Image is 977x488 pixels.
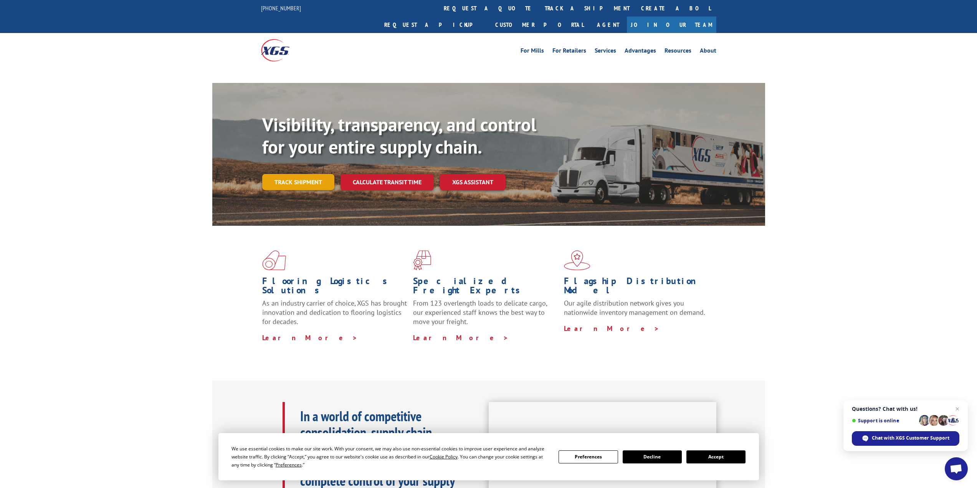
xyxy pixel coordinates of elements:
[564,250,590,270] img: xgs-icon-flagship-distribution-model-red
[564,299,705,317] span: Our agile distribution network gives you nationwide inventory management on demand.
[625,48,656,56] a: Advantages
[440,174,506,190] a: XGS ASSISTANT
[430,453,458,460] span: Cookie Policy
[852,431,959,446] div: Chat with XGS Customer Support
[231,445,549,469] div: We use essential cookies to make our site work. With your consent, we may also use non-essential ...
[665,48,691,56] a: Resources
[552,48,586,56] a: For Retailers
[953,404,962,414] span: Close chat
[276,462,302,468] span: Preferences
[489,17,589,33] a: Customer Portal
[262,250,286,270] img: xgs-icon-total-supply-chain-intelligence-red
[218,433,759,480] div: Cookie Consent Prompt
[413,276,558,299] h1: Specialized Freight Experts
[852,418,916,423] span: Support is online
[261,4,301,12] a: [PHONE_NUMBER]
[595,48,616,56] a: Services
[413,299,558,333] p: From 123 overlength loads to delicate cargo, our experienced staff knows the best way to move you...
[413,333,509,342] a: Learn More >
[413,250,431,270] img: xgs-icon-focused-on-flooring-red
[564,324,660,333] a: Learn More >
[623,450,682,463] button: Decline
[559,450,618,463] button: Preferences
[852,406,959,412] span: Questions? Chat with us!
[627,17,716,33] a: Join Our Team
[945,457,968,480] div: Open chat
[341,174,434,190] a: Calculate transit time
[262,174,334,190] a: Track shipment
[564,276,709,299] h1: Flagship Distribution Model
[521,48,544,56] a: For Mills
[589,17,627,33] a: Agent
[262,276,407,299] h1: Flooring Logistics Solutions
[262,112,536,159] b: Visibility, transparency, and control for your entire supply chain.
[262,333,358,342] a: Learn More >
[379,17,489,33] a: Request a pickup
[262,299,407,326] span: As an industry carrier of choice, XGS has brought innovation and dedication to flooring logistics...
[686,450,746,463] button: Accept
[700,48,716,56] a: About
[872,435,949,442] span: Chat with XGS Customer Support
